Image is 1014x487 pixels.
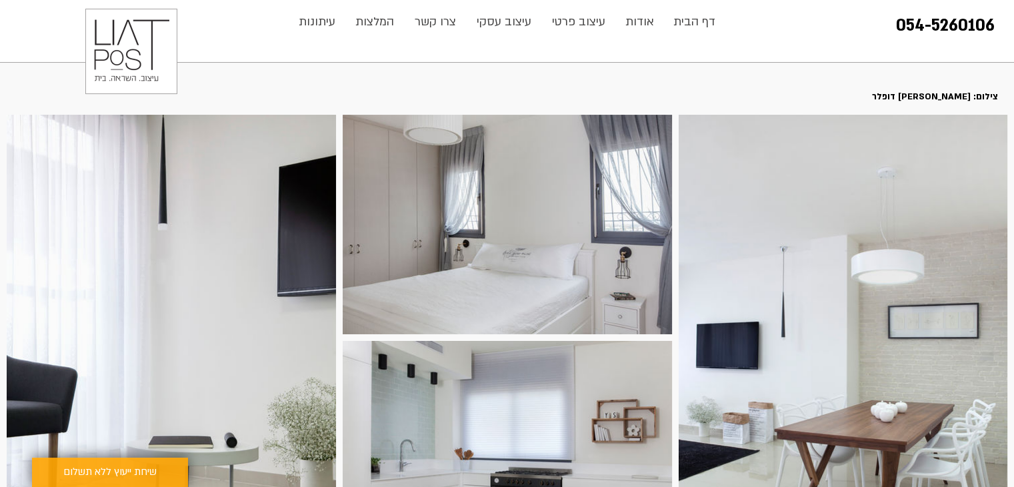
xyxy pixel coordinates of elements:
[349,9,401,35] p: המלצות
[664,9,725,35] a: דף הבית
[470,9,538,35] p: עיצוב עסקי
[289,9,345,35] a: עיתונות
[467,9,542,35] a: עיצוב עסקי
[405,9,467,35] a: צרו קשר
[896,15,995,37] a: 054-5260106
[545,9,612,35] p: עיצוב פרטי
[63,464,157,480] span: שיחת ייעוץ ללא תשלום
[872,91,998,103] span: צילום: [PERSON_NAME] דופלר
[667,9,722,35] p: דף הבית
[542,9,616,35] a: עיצוב פרטי
[408,9,463,35] p: צרו קשר
[292,9,342,35] p: עיתונות
[32,458,188,487] a: שיחת ייעוץ ללא תשלום
[619,9,661,35] p: אודות
[288,9,726,35] nav: אתר
[616,9,664,35] a: אודות
[345,9,405,35] a: המלצות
